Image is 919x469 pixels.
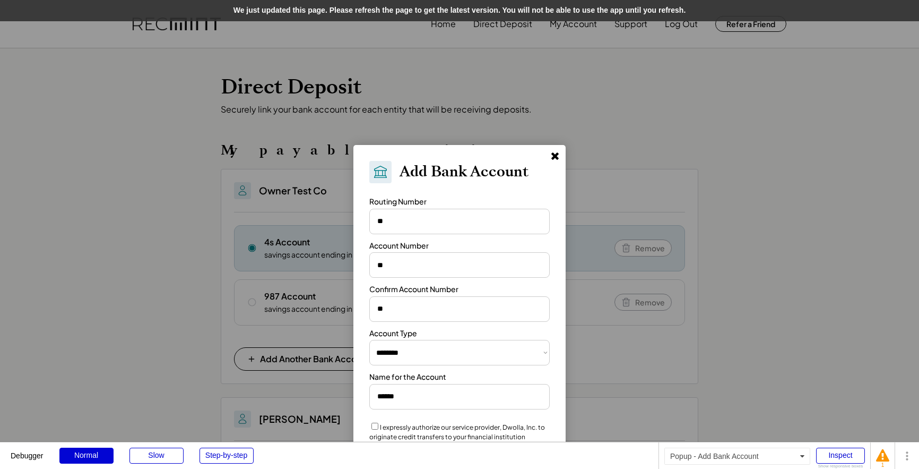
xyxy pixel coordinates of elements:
[369,372,446,382] div: Name for the Account
[369,328,417,339] div: Account Type
[59,448,114,464] div: Normal
[369,241,429,251] div: Account Number
[816,464,865,468] div: Show responsive boxes
[369,197,427,207] div: Routing Number
[876,463,889,468] div: 1
[816,448,865,464] div: Inspect
[200,448,254,464] div: Step-by-step
[369,284,458,295] div: Confirm Account Number
[372,164,388,180] img: Bank.svg
[400,163,528,181] h2: Add Bank Account
[664,448,810,465] div: Popup - Add Bank Account
[11,442,44,459] div: Debugger
[129,448,184,464] div: Slow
